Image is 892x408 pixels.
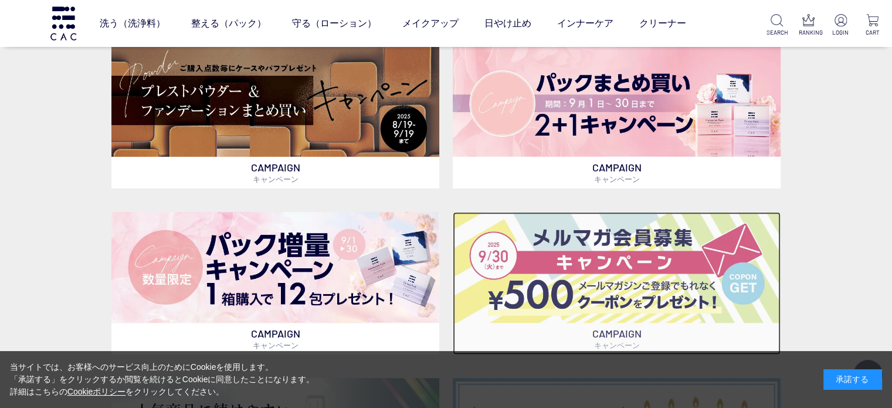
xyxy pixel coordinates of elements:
[453,212,781,323] img: メルマガ会員募集
[67,387,126,396] a: Cookieポリシー
[100,7,165,40] a: 洗う（洗浄料）
[799,28,819,37] p: RANKING
[191,7,266,40] a: 整える（パック）
[292,7,377,40] a: 守る（ローション）
[111,212,439,323] img: パック増量キャンペーン
[766,28,787,37] p: SEARCH
[862,28,883,37] p: CART
[253,174,299,184] span: キャンペーン
[453,45,781,188] a: パックキャンペーン2+1 パックキャンペーン2+1 CAMPAIGNキャンペーン
[862,14,883,37] a: CART
[402,7,459,40] a: メイクアップ
[593,174,639,184] span: キャンペーン
[557,7,613,40] a: インナーケア
[799,14,819,37] a: RANKING
[10,361,315,398] div: 当サイトでは、お客様へのサービス向上のためにCookieを使用します。 「承諾する」をクリックするか閲覧を続けるとCookieに同意したことになります。 詳細はこちらの をクリックしてください。
[111,323,439,355] p: CAMPAIGN
[453,45,781,157] img: パックキャンペーン2+1
[830,28,851,37] p: LOGIN
[49,6,78,40] img: logo
[253,340,299,350] span: キャンペーン
[453,212,781,355] a: メルマガ会員募集 メルマガ会員募集 CAMPAIGNキャンペーン
[453,323,781,355] p: CAMPAIGN
[823,369,882,390] div: 承諾する
[593,340,639,350] span: キャンペーン
[766,14,787,37] a: SEARCH
[111,212,439,355] a: パック増量キャンペーン パック増量キャンペーン CAMPAIGNキャンペーン
[484,7,531,40] a: 日やけ止め
[111,45,439,188] a: ベースメイクキャンペーン ベースメイクキャンペーン CAMPAIGNキャンペーン
[453,157,781,188] p: CAMPAIGN
[111,157,439,188] p: CAMPAIGN
[830,14,851,37] a: LOGIN
[639,7,686,40] a: クリーナー
[111,45,439,157] img: ベースメイクキャンペーン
